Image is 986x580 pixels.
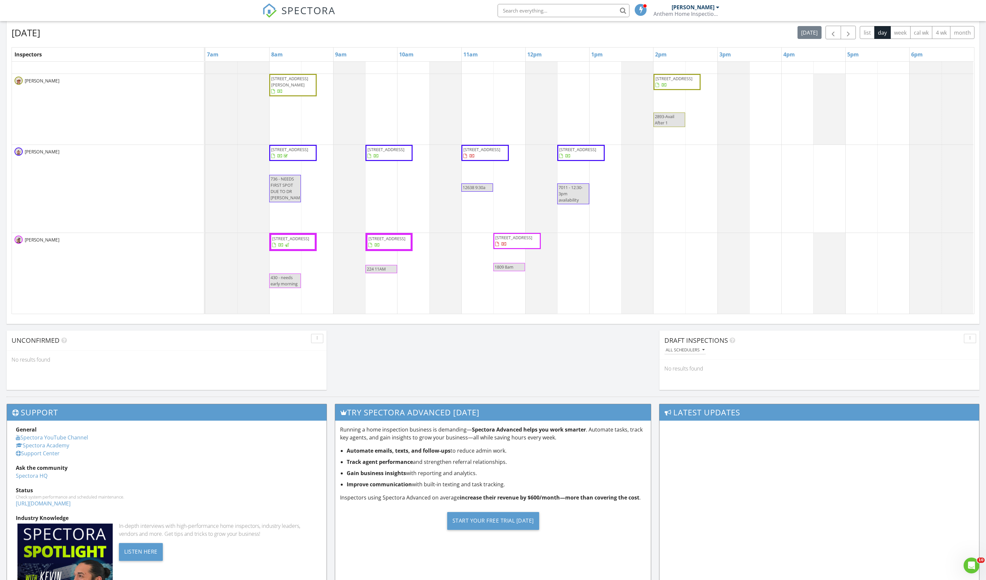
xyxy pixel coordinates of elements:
[846,49,860,60] a: 5pm
[23,237,61,243] span: [PERSON_NAME]
[664,346,706,355] button: All schedulers
[653,11,719,17] div: Anthem Home Inspections
[272,236,309,242] span: [STREET_ADDRESS]
[910,49,924,60] a: 6pm
[7,404,327,420] h3: Support
[653,49,668,60] a: 2pm
[655,76,692,81] span: [STREET_ADDRESS]
[262,9,335,23] a: SPECTORA
[271,176,304,201] span: 736 - NEEDS FIRST SPOT DUE TO DR [PERSON_NAME]
[340,426,646,441] p: Running a home inspection business is demanding— . Automate tasks, track key agents, and gain ins...
[874,26,891,39] button: day
[16,464,318,472] div: Ask the community
[797,26,822,39] button: [DATE]
[666,348,705,352] div: All schedulers
[23,148,61,155] span: [PERSON_NAME]
[12,26,40,39] h2: [DATE]
[14,77,23,85] img: screenshot_20240905_at_11.43.40pm.png
[463,146,500,152] span: [STREET_ADDRESS]
[367,266,386,272] span: 224 11AM
[347,447,646,455] li: to reduce admin work.
[119,543,163,561] div: Listen Here
[347,480,646,488] li: with built-in texting and task tracking.
[659,360,979,377] div: No results found
[347,458,646,466] li: and strengthen referral relationships.
[16,442,69,449] a: Spectora Academy
[559,184,583,203] span: 7011 - 12:30-3pm availability
[340,507,646,535] a: Start Your Free Trial [DATE]
[782,49,797,60] a: 4pm
[950,26,974,39] button: month
[270,49,284,60] a: 8am
[590,49,604,60] a: 1pm
[271,76,308,88] span: [STREET_ADDRESS][PERSON_NAME]
[368,236,405,242] span: [STREET_ADDRESS]
[205,49,220,60] a: 7am
[16,434,88,441] a: Spectora YouTube Channel
[495,264,513,270] span: 1809 8am
[23,78,61,84] span: [PERSON_NAME]
[718,49,733,60] a: 3pm
[447,512,539,530] div: Start Your Free Trial [DATE]
[347,481,412,488] strong: Improve communication
[910,26,933,39] button: cal wk
[16,450,60,457] a: Support Center
[281,3,335,17] span: SPECTORA
[14,51,42,58] span: Inspectors
[397,49,415,60] a: 10am
[495,235,532,241] span: [STREET_ADDRESS]
[460,494,639,501] strong: increase their revenue by $600/month—more than covering the cost
[14,236,23,244] img: screenshot_20240905_at_11.43.40pm.png
[367,146,404,152] span: [STREET_ADDRESS]
[333,49,348,60] a: 9am
[977,558,985,563] span: 10
[472,426,586,433] strong: Spectora Advanced helps you work smarter
[526,49,543,60] a: 12pm
[12,336,60,345] span: Unconfirmed
[16,426,37,433] strong: General
[16,514,318,522] div: Industry Knowledge
[271,146,308,152] span: [STREET_ADDRESS]
[262,3,277,18] img: The Best Home Inspection Software - Spectora
[119,547,163,555] a: Listen Here
[664,336,728,345] span: Draft Inspections
[7,351,327,369] div: No results found
[860,26,875,39] button: list
[826,26,841,39] button: Previous day
[841,26,856,39] button: Next day
[347,458,413,466] strong: Track agent performance
[119,522,318,538] div: In-depth interviews with high-performance home inspectors, industry leaders, vendors and more. Ge...
[890,26,911,39] button: week
[347,447,450,454] strong: Automate emails, texts, and follow-ups
[559,146,596,152] span: [STREET_ADDRESS]
[462,49,479,60] a: 11am
[463,184,485,190] span: 12638 9:30a
[16,472,47,479] a: Spectora HQ
[16,486,318,494] div: Status
[16,500,71,507] a: [URL][DOMAIN_NAME]
[659,404,979,420] h3: Latest Updates
[16,494,318,499] div: Check system performance and scheduled maintenance.
[964,558,979,573] iframe: Intercom live chat
[347,469,406,477] strong: Gain business insights
[655,113,674,126] span: 2893-Avail After 1
[271,274,298,287] span: 430 - needs early morning
[14,147,23,156] img: screenshot_20240905_at_11.43.40pm.png
[340,494,646,501] p: Inspectors using Spectora Advanced on average .
[335,404,651,420] h3: Try spectora advanced [DATE]
[672,4,714,11] div: [PERSON_NAME]
[498,4,629,17] input: Search everything...
[932,26,950,39] button: 4 wk
[347,469,646,477] li: with reporting and analytics.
